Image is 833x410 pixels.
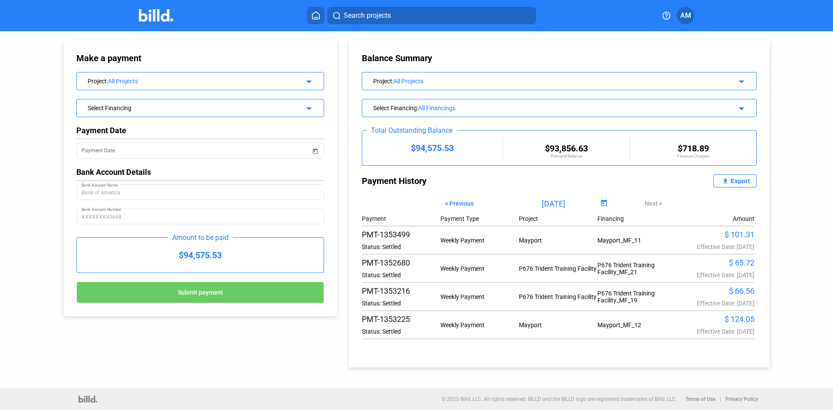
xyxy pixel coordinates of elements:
[445,200,474,207] span: < Previous
[362,286,440,295] div: PMT-1353216
[88,76,290,85] div: Project
[680,10,691,21] span: AM
[676,243,754,250] div: Effective Date: [DATE]
[519,237,597,244] div: Mayport
[597,215,676,222] div: Financing
[168,233,233,242] div: Amount to be paid
[440,265,519,272] div: Weekly Payment
[373,76,708,85] div: Project
[645,200,662,207] span: Next >
[676,300,754,307] div: Effective Date: [DATE]
[442,396,677,402] p: © 2025 Billd, LLC. All rights reserved. BILLD and the BILLD logo are registered trademarks of Bil...
[76,282,324,303] button: Submit payment
[440,237,519,244] div: Weekly Payment
[638,196,669,211] button: Next >
[597,321,676,328] div: Mayport_MF_12
[519,321,597,328] div: Mayport
[440,215,519,222] div: Payment Type
[76,53,225,63] div: Make a payment
[597,237,676,244] div: Mayport_MF_11
[311,141,319,150] button: Open calendar
[362,258,440,267] div: PMT-1352680
[440,293,519,300] div: Weekly Payment
[677,7,694,24] button: AM
[362,328,440,335] div: Status: Settled
[503,154,629,158] div: Principal Balance
[362,174,559,187] div: Payment History
[362,230,440,239] div: PMT-1353499
[373,103,708,112] div: Select Financing
[725,396,758,402] b: Privacy Policy
[519,265,597,272] div: P676 Trident Training Facility
[731,177,750,184] div: Export
[630,143,756,154] div: $718.89
[685,396,715,402] b: Terms of Use
[76,126,324,135] div: Payment Date
[302,75,313,85] mat-icon: arrow_drop_down
[88,103,290,112] div: Select Financing
[598,198,610,210] button: Open calendar
[417,105,418,112] span: :
[77,238,324,272] div: $94,575.53
[362,53,757,63] div: Balance Summary
[418,105,708,112] div: All Financings
[344,10,391,21] span: Search projects
[440,321,519,328] div: Weekly Payment
[519,293,597,300] div: P676 Trident Training Facility
[676,315,754,324] div: $ 124.05
[362,315,440,324] div: PMT-1353225
[503,143,629,154] div: $93,856.63
[676,286,754,295] div: $ 66.56
[392,78,394,85] span: :
[720,396,721,402] p: |
[139,9,173,22] img: Billd Company Logo
[735,102,745,112] mat-icon: arrow_drop_down
[597,262,676,276] div: P676 Trident Training Facility_MF_21
[108,78,290,85] div: All Projects
[79,396,97,403] img: logo
[676,328,754,335] div: Effective Date: [DATE]
[720,176,731,186] mat-icon: file_upload
[439,196,480,211] button: < Previous
[394,78,708,85] div: All Projects
[733,215,754,222] div: Amount
[519,215,597,222] div: Project
[597,290,676,304] div: P676 Trident Training Facility_MF_19
[362,300,440,307] div: Status: Settled
[630,154,756,158] div: Finance Charges
[676,258,754,267] div: $ 65.72
[362,243,440,250] div: Status: Settled
[178,289,223,296] span: Submit payment
[302,102,313,112] mat-icon: arrow_drop_down
[362,143,502,153] div: $94,575.53
[676,272,754,279] div: Effective Date: [DATE]
[76,167,324,177] div: Bank Account Details
[367,126,457,134] div: Total Outstanding Balance
[362,272,440,279] div: Status: Settled
[327,7,536,24] button: Search projects
[735,75,745,85] mat-icon: arrow_drop_down
[713,174,757,187] button: Export
[362,215,440,222] div: Payment
[676,230,754,239] div: $ 101.31
[107,78,108,85] span: :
